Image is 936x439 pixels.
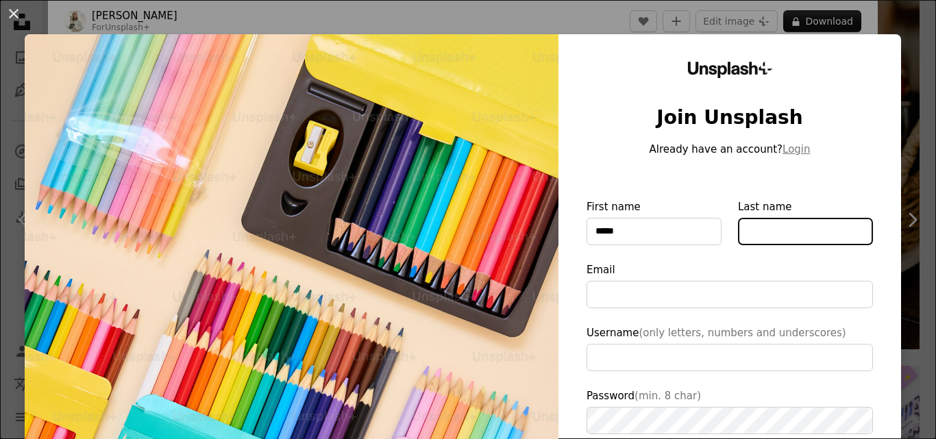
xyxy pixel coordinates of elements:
button: Login [783,141,810,158]
h1: Join Unsplash [587,105,873,130]
span: (min. 8 char) [635,390,701,402]
input: Password(min. 8 char) [587,407,873,434]
input: Email [587,281,873,308]
input: Last name [738,218,873,245]
label: Last name [738,199,873,245]
label: First name [587,199,722,245]
input: Username(only letters, numbers and underscores) [587,344,873,371]
p: Already have an account? [587,141,873,158]
label: Password [587,388,873,434]
label: Email [587,262,873,308]
span: (only letters, numbers and underscores) [639,327,846,339]
label: Username [587,325,873,371]
input: First name [587,218,722,245]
